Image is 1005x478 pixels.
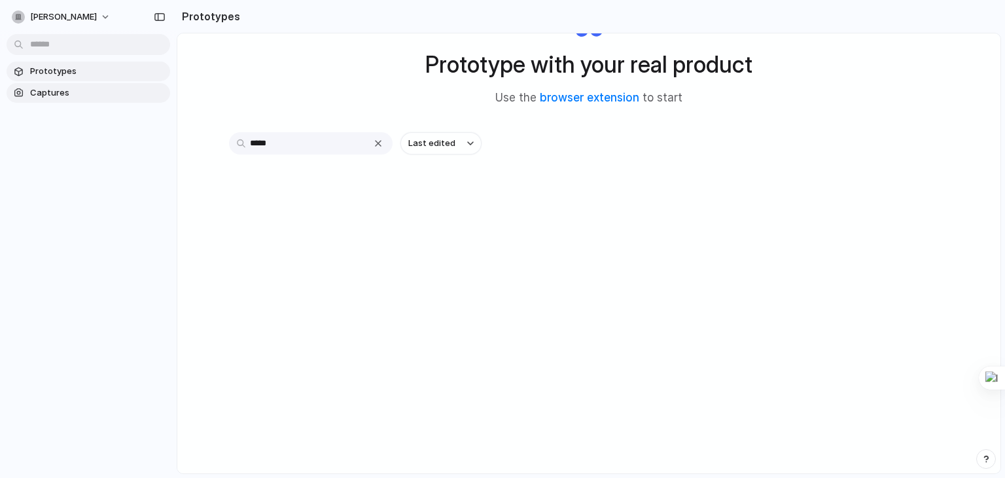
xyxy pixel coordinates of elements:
a: Prototypes [7,62,170,81]
span: Captures [30,86,165,100]
span: Last edited [408,137,455,150]
a: Captures [7,83,170,103]
button: [PERSON_NAME] [7,7,117,28]
span: Prototypes [30,65,165,78]
button: Last edited [400,132,482,155]
h2: Prototypes [177,9,240,24]
span: Use the to start [495,90,682,107]
h1: Prototype with your real product [425,47,752,82]
a: browser extension [540,91,639,104]
span: [PERSON_NAME] [30,10,97,24]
